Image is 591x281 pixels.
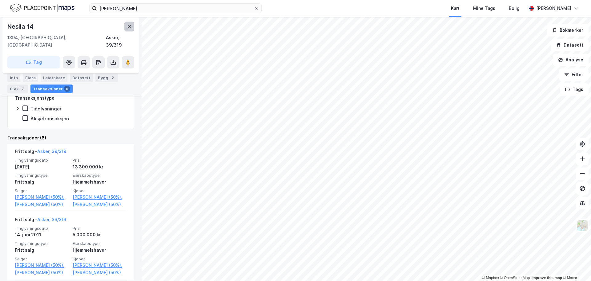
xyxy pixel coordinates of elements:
span: Tinglysningstype [15,173,69,178]
div: Aksjetransaksjon [30,116,69,122]
div: 13 300 000 kr [73,163,127,171]
a: [PERSON_NAME] (50%) [15,201,69,208]
a: [PERSON_NAME] (50%), [73,262,127,269]
div: 2 [110,75,116,81]
a: Asker, 39/319 [37,149,66,154]
span: Tinglysningsdato [15,226,69,231]
span: Tinglysningsdato [15,158,69,163]
div: Fritt salg [15,178,69,186]
div: Transaksjoner (6) [7,134,134,142]
a: [PERSON_NAME] (50%) [73,269,127,276]
div: Info [7,73,20,82]
div: Fritt salg - [15,216,66,226]
div: Fritt salg - [15,148,66,158]
a: [PERSON_NAME] (50%), [15,262,69,269]
button: Bokmerker [547,24,589,36]
div: Transaksjoner [30,85,73,93]
div: Datasett [70,73,93,82]
button: Analyse [553,54,589,66]
div: ESG [7,85,28,93]
button: Tag [7,56,60,68]
div: Mine Tags [473,5,495,12]
button: Datasett [551,39,589,51]
div: 1394, [GEOGRAPHIC_DATA], [GEOGRAPHIC_DATA] [7,34,106,49]
span: Eierskapstype [73,173,127,178]
div: Hjemmelshaver [73,178,127,186]
div: Bolig [509,5,520,12]
a: [PERSON_NAME] (50%) [15,269,69,276]
a: OpenStreetMap [500,276,530,280]
img: logo.f888ab2527a4732fd821a326f86c7f29.svg [10,3,74,14]
span: Tinglysningstype [15,241,69,246]
div: 6 [64,86,70,92]
iframe: Chat Widget [560,251,591,281]
div: Leietakere [41,73,67,82]
a: [PERSON_NAME] (50%), [15,193,69,201]
input: Søk på adresse, matrikkel, gårdeiere, leietakere eller personer [97,4,254,13]
div: Hjemmelshaver [73,246,127,254]
div: Kart [451,5,460,12]
span: Selger [15,256,69,262]
div: 14. juni 2011 [15,231,69,238]
div: Transaksjonstype [15,94,54,102]
a: Asker, 39/319 [37,217,66,222]
div: Fritt salg [15,246,69,254]
span: Kjøper [73,256,127,262]
div: 2 [19,86,26,92]
div: [DATE] [15,163,69,171]
div: Asker, 39/319 [106,34,134,49]
span: Pris [73,226,127,231]
div: [PERSON_NAME] [536,5,571,12]
span: Pris [73,158,127,163]
a: [PERSON_NAME] (50%), [73,193,127,201]
div: Tinglysninger [30,106,62,112]
button: Tags [560,83,589,96]
span: Eierskapstype [73,241,127,246]
div: Eiere [23,73,38,82]
img: Z [577,220,588,231]
button: Filter [559,68,589,81]
a: Mapbox [482,276,499,280]
a: [PERSON_NAME] (50%) [73,201,127,208]
div: Bygg [95,73,118,82]
div: 5 000 000 kr [73,231,127,238]
span: Selger [15,188,69,193]
div: Neslia 14 [7,22,35,31]
a: Improve this map [532,276,562,280]
span: Kjøper [73,188,127,193]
